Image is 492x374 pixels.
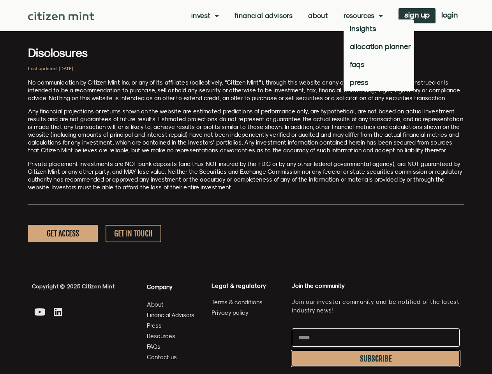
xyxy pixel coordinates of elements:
span: Terms & conditions [212,297,263,307]
p: Any financial projections or returns shown on the website are estimated predictions of performanc... [28,108,464,154]
a: Financial Advisors [235,12,293,19]
a: About [147,300,195,309]
span: About [147,300,164,309]
h4: Legal & regulatory [212,282,284,289]
a: FAQs [147,342,195,351]
a: Privacy policy [212,308,284,318]
span: Financial Advisors [147,310,194,320]
a: Resources [344,12,383,19]
a: Financial Advisors [147,310,195,320]
span: FAQs [147,342,160,351]
a: sign up [399,8,436,23]
span: Resources [147,331,175,341]
a: press [344,73,414,91]
a: GET ACCESS [28,225,98,242]
span: Copyright © 2025 Citizen Mint [32,283,115,289]
a: faqs [344,55,414,73]
h2: Last updated: [DATE] [28,66,464,71]
p: No communication by Citizen Mint Inc. or any of its affiliates (collectively, “Citizen Mint”), th... [28,79,464,102]
a: About [308,12,328,19]
span: SUBSCRIBE [360,356,392,362]
a: allocation planner [344,37,414,55]
a: GET IN TOUCH [106,225,161,242]
span: Privacy policy [212,308,249,318]
a: insights [344,19,414,37]
p: Private placement investments are NOT bank deposits (and thus NOT insured by the FDIC or by any o... [28,160,464,191]
span: sign up [404,12,430,18]
nav: Menu [191,12,383,19]
h4: Company [147,282,195,292]
a: login [436,8,464,23]
h4: Join the community [292,282,460,290]
span: GET ACCESS [47,229,79,238]
h3: Disclosures [28,47,464,58]
ul: Resources [344,19,414,91]
span: Press [147,321,162,330]
button: SUBSCRIBE [292,351,460,366]
a: Terms & conditions [212,297,284,307]
a: Invest [191,12,219,19]
a: Resources [147,331,195,341]
p: Join our investor community and be notified of the latest industry news! [292,298,460,315]
span: login [441,12,458,18]
form: Newsletter [292,328,460,370]
span: Contact us [147,352,177,362]
a: Contact us [147,352,195,362]
a: Press [147,321,195,330]
img: Citizen Mint [28,12,95,20]
span: GET IN TOUCH [114,229,153,238]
